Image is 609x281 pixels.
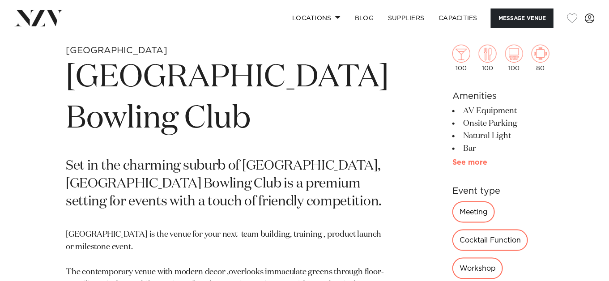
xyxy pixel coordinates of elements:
[452,142,549,155] li: Bar
[452,230,528,251] div: Cocktail Function
[452,105,549,117] li: AV Equipment
[491,9,554,28] button: Message Venue
[432,9,485,28] a: Capacities
[381,9,431,28] a: SUPPLIERS
[452,258,503,279] div: Workshop
[505,45,523,63] img: theatre.png
[452,45,470,72] div: 100
[452,117,549,130] li: Onsite Parking
[348,9,381,28] a: BLOG
[285,9,348,28] a: Locations
[452,184,549,198] h6: Event type
[66,46,167,55] small: [GEOGRAPHIC_DATA]
[452,89,549,103] h6: Amenities
[532,45,549,63] img: meeting.png
[479,45,497,63] img: dining.png
[66,57,389,140] h1: [GEOGRAPHIC_DATA] Bowling Club
[505,45,523,72] div: 100
[532,45,549,72] div: 80
[452,45,470,63] img: cocktail.png
[452,130,549,142] li: Natural Light
[14,10,63,26] img: nzv-logo.png
[66,158,389,211] p: Set in the charming suburb of [GEOGRAPHIC_DATA], [GEOGRAPHIC_DATA] Bowling Club is a premium sett...
[452,201,495,223] div: Meeting
[479,45,497,72] div: 100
